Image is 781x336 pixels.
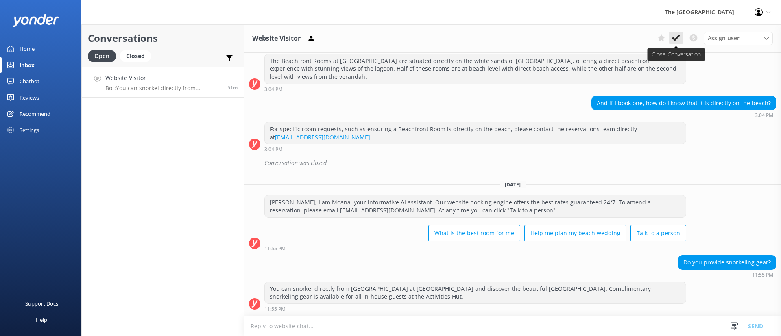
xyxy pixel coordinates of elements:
strong: 11:55 PM [264,307,286,312]
button: Help me plan my beach wedding [524,225,626,241]
div: [PERSON_NAME], I am Moana, your informative AI assistant. Our website booking engine offers the b... [265,195,686,217]
strong: 11:55 PM [752,273,773,277]
button: What is the best room for me [428,225,520,241]
div: For specific room requests, such as ensuring a Beachfront Room is directly on the beach, please c... [265,122,686,144]
div: 2025-09-24T02:10:38.273 [249,156,776,170]
div: Inbox [20,57,35,73]
div: Help [36,312,47,328]
a: [EMAIL_ADDRESS][DOMAIN_NAME] [275,133,370,141]
h3: Website Visitor [252,33,301,44]
div: Sep 27 2025 11:55pm (UTC -10:00) Pacific/Honolulu [264,245,686,251]
div: Settings [20,122,39,138]
div: The Beachfront Rooms at [GEOGRAPHIC_DATA] are situated directly on the white sands of [GEOGRAPHIC... [265,54,686,84]
strong: 3:04 PM [264,147,283,152]
strong: 11:55 PM [264,246,286,251]
button: Talk to a person [630,225,686,241]
strong: 3:04 PM [755,113,773,118]
h4: Website Visitor [105,74,221,82]
span: [DATE] [500,181,526,188]
div: Open [88,50,116,62]
a: Open [88,51,120,60]
div: Do you provide snorkeling gear? [678,256,776,269]
div: Sep 27 2025 11:55pm (UTC -10:00) Pacific/Honolulu [678,272,776,277]
div: Closed [120,50,151,62]
h2: Conversations [88,30,238,46]
div: Sep 27 2025 11:55pm (UTC -10:00) Pacific/Honolulu [264,306,686,312]
div: Sep 23 2025 03:04pm (UTC -10:00) Pacific/Honolulu [591,112,776,118]
div: Recommend [20,106,50,122]
p: Bot: You can snorkel directly from [GEOGRAPHIC_DATA] at [GEOGRAPHIC_DATA] and discover the beauti... [105,85,221,92]
div: Sep 23 2025 03:04pm (UTC -10:00) Pacific/Honolulu [264,146,686,152]
img: yonder-white-logo.png [12,14,59,27]
div: Chatbot [20,73,39,89]
span: Assign user [708,34,740,43]
a: Website VisitorBot:You can snorkel directly from [GEOGRAPHIC_DATA] at [GEOGRAPHIC_DATA] and disco... [82,67,244,98]
div: Reviews [20,89,39,106]
div: You can snorkel directly from [GEOGRAPHIC_DATA] at [GEOGRAPHIC_DATA] and discover the beautiful [... [265,282,686,303]
div: Home [20,41,35,57]
span: Sep 27 2025 11:55pm (UTC -10:00) Pacific/Honolulu [227,84,238,91]
div: Sep 23 2025 03:04pm (UTC -10:00) Pacific/Honolulu [264,86,686,92]
div: Support Docs [25,295,58,312]
div: Conversation was closed. [264,156,776,170]
div: And if I book one, how do I know that it is directly on the beach? [592,96,776,110]
strong: 3:04 PM [264,87,283,92]
div: Assign User [704,32,773,45]
a: Closed [120,51,155,60]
